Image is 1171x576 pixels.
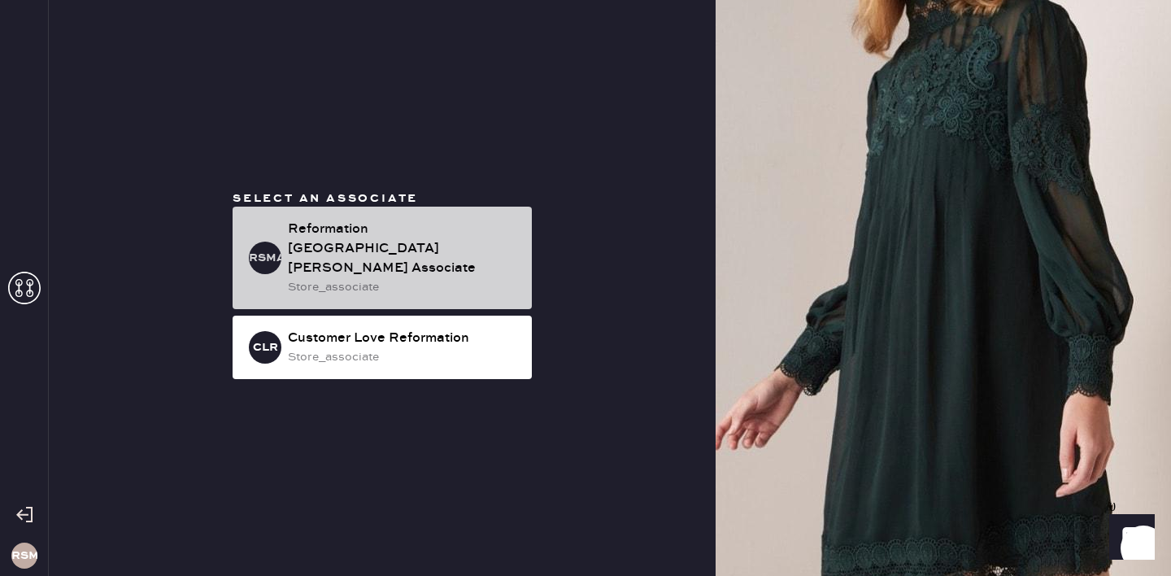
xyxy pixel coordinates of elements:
[1094,503,1164,573] iframe: Front Chat
[253,342,278,353] h3: CLR
[288,220,519,278] div: Reformation [GEOGRAPHIC_DATA][PERSON_NAME] Associate
[288,348,519,366] div: store_associate
[249,252,281,264] h3: RSMA
[11,550,37,561] h3: RSM
[288,278,519,296] div: store_associate
[288,329,519,348] div: Customer Love Reformation
[233,191,418,206] span: Select an associate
